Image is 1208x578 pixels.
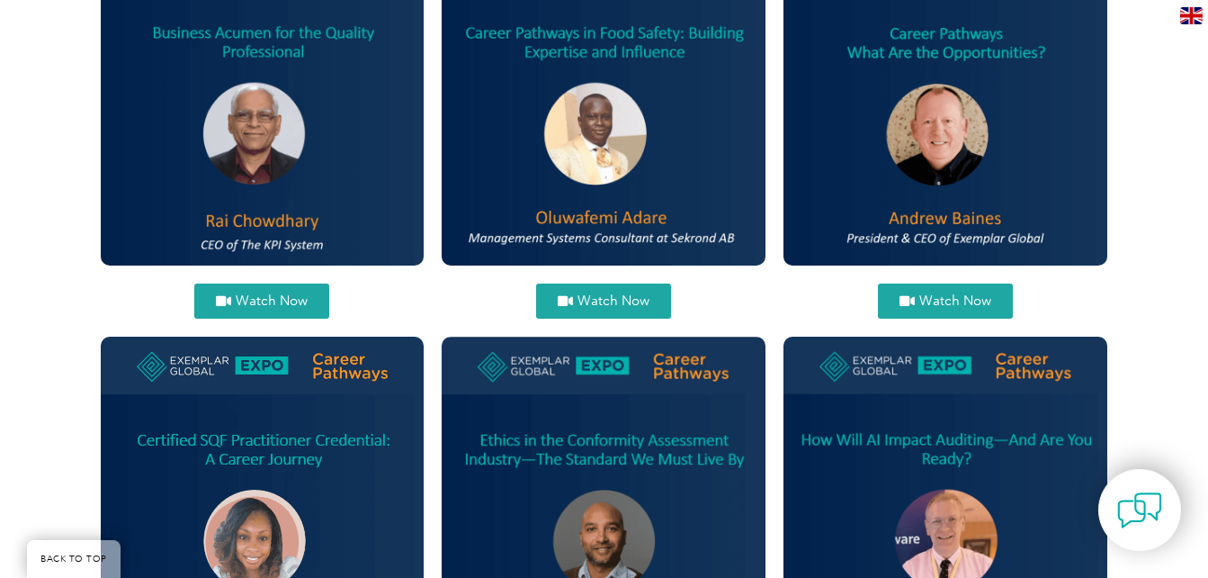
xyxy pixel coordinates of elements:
img: en [1180,7,1203,24]
span: Watch Now [919,294,991,308]
a: Watch Now [536,284,671,319]
img: contact-chat.png [1117,488,1162,533]
span: Watch Now [577,294,649,308]
a: BACK TO TOP [27,540,121,578]
span: Watch Now [236,294,308,308]
a: Watch Now [194,284,329,319]
a: Watch Now [878,284,1013,319]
